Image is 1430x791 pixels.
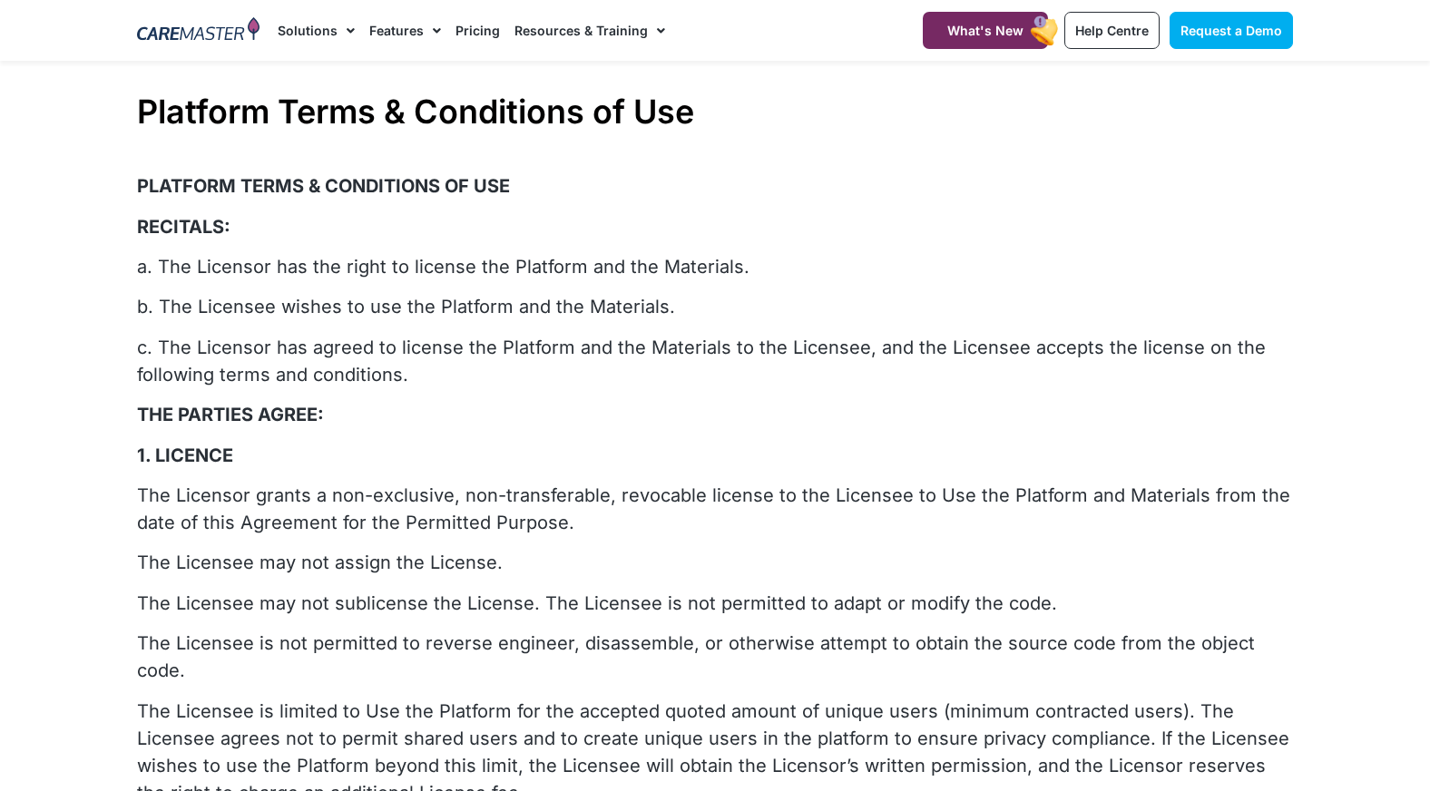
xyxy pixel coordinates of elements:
[137,293,1293,320] p: b. The Licensee wishes to use the Platform and the Materials.
[1064,12,1160,49] a: Help Centre
[137,175,510,197] b: PLATFORM TERMS & CONDITIONS OF USE
[1170,12,1293,49] a: Request a Demo
[137,334,1293,388] p: c. The Licensor has agreed to license the Platform and the Materials to the Licensee, and the Lic...
[923,12,1048,49] a: What's New
[137,17,260,44] img: CareMaster Logo
[137,93,1293,132] h1: Platform Terms & Conditions of Use
[137,444,233,466] b: 1. LICENCE
[1075,23,1149,38] span: Help Centre
[137,482,1293,536] p: The Licensor grants a non-exclusive, non-transferable, revocable license to the Licensee to Use t...
[947,23,1024,38] span: What's New
[137,630,1293,684] p: The Licensee is not permitted to reverse engineer, disassemble, or otherwise attempt to obtain th...
[1180,23,1282,38] span: Request a Demo
[137,253,1293,280] p: a. The Licensor has the right to license the Platform and the Materials.
[137,590,1293,617] p: The Licensee may not sublicense the License. The Licensee is not permitted to adapt or modify the...
[137,549,1293,576] p: The Licensee may not assign the License.
[137,216,230,238] b: RECITALS:
[137,404,324,425] b: THE PARTIES AGREE:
